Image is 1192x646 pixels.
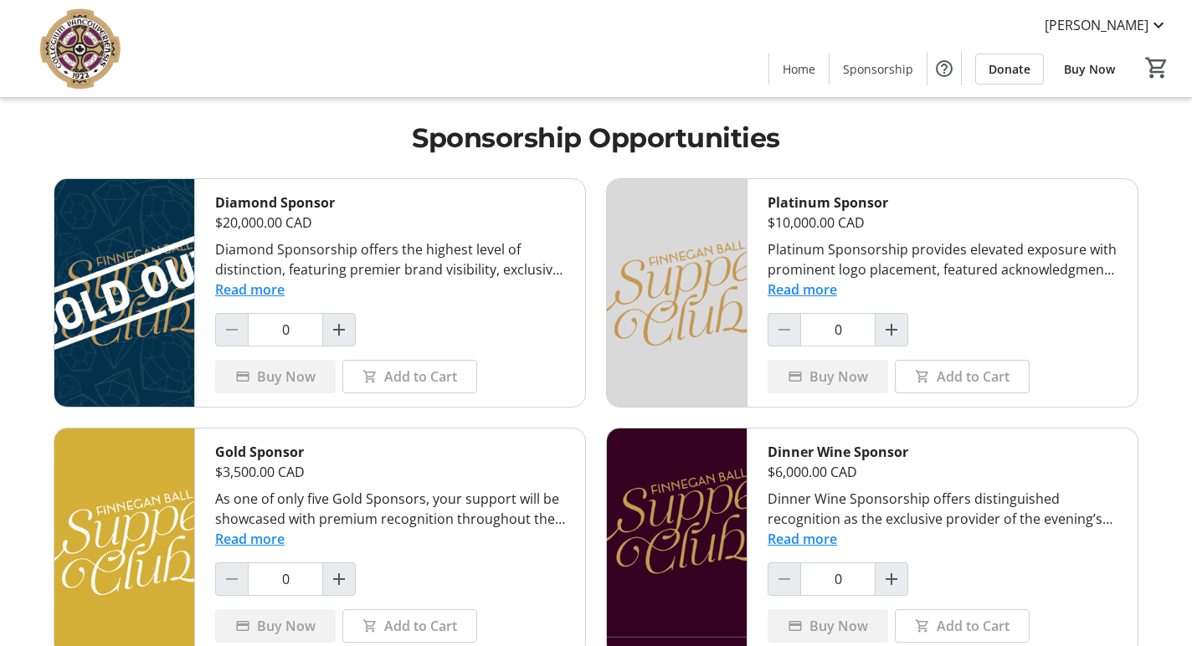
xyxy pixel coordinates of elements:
[843,60,913,78] span: Sponsorship
[215,489,565,529] div: As one of only five Gold Sponsors, your support will be showcased with premium recognition throug...
[1045,15,1148,35] span: [PERSON_NAME]
[215,213,565,233] div: $20,000.00 CAD
[768,442,1117,462] div: Dinner Wine Sponsor
[323,314,355,346] button: Increment by one
[215,442,565,462] div: Gold Sponsor
[768,279,837,300] button: Read more
[768,213,1117,233] div: $10,000.00 CAD
[248,313,323,346] input: Diamond Sponsor Quantity
[54,179,194,407] img: Diamond Sponsor
[607,179,747,407] img: Platinum Sponsor
[768,529,837,549] button: Read more
[215,279,285,300] button: Read more
[830,54,927,85] a: Sponsorship
[800,562,876,596] input: Dinner Wine Sponsor Quantity
[10,7,159,90] img: VC Parent Association's Logo
[927,52,961,85] button: Help
[768,239,1117,279] div: Platinum Sponsorship provides elevated exposure with prominent logo placement, featured acknowled...
[876,563,907,595] button: Increment by one
[215,529,285,549] button: Read more
[800,313,876,346] input: Platinum Sponsor Quantity
[768,462,1117,482] div: $6,000.00 CAD
[248,562,323,596] input: Gold Sponsor Quantity
[1064,60,1115,78] span: Buy Now
[215,239,565,279] div: Diamond Sponsorship offers the highest level of distinction, featuring premier brand visibility, ...
[1051,54,1128,85] a: Buy Now
[989,60,1030,78] span: Donate
[768,192,1117,213] div: Platinum Sponsor
[768,489,1117,529] div: Dinner Wine Sponsorship offers distinguished recognition as the exclusive provider of the evening...
[1142,53,1172,83] button: Cart
[876,314,907,346] button: Increment by one
[323,563,355,595] button: Increment by one
[783,60,815,78] span: Home
[215,462,565,482] div: $3,500.00 CAD
[215,192,565,213] div: Diamond Sponsor
[975,54,1044,85] a: Donate
[769,54,829,85] a: Home
[54,118,1138,158] h1: Sponsorship Opportunities
[1031,12,1182,38] button: [PERSON_NAME]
